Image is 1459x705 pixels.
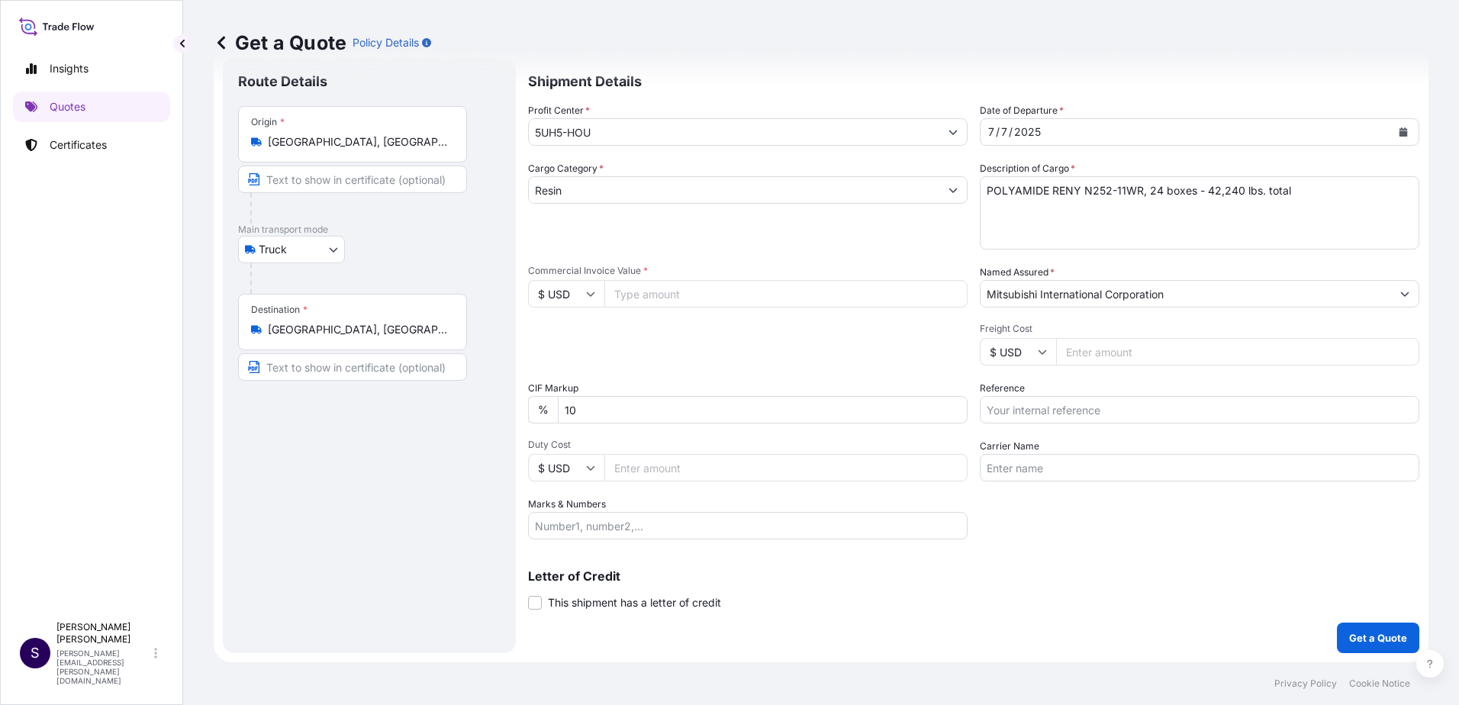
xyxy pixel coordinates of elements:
a: Insights [13,53,170,84]
a: Privacy Policy [1274,678,1337,690]
span: Commercial Invoice Value [528,265,968,277]
p: Insights [50,61,89,76]
div: / [1009,123,1013,141]
button: Select transport [238,236,345,263]
button: Calendar [1391,120,1416,144]
input: Full name [981,280,1391,307]
input: Type to search a profit center [529,118,939,146]
span: Date of Departure [980,103,1064,118]
button: Show suggestions [939,118,967,146]
span: Truck [259,242,287,257]
label: CIF Markup [528,381,578,396]
input: Number1, number2,... [528,512,968,539]
p: Certificates [50,137,107,153]
input: Enter name [980,454,1419,481]
p: Get a Quote [1349,630,1407,645]
p: Letter of Credit [528,570,1419,582]
a: Certificates [13,130,170,160]
label: Description of Cargo [980,161,1075,176]
label: Profit Center [528,103,590,118]
span: This shipment has a letter of credit [548,595,721,610]
input: Enter percentage between 0 and 10% [558,396,968,423]
a: Quotes [13,92,170,122]
input: Enter amount [1056,338,1419,365]
p: Main transport mode [238,224,501,236]
div: Destination [251,304,308,316]
div: Origin [251,116,285,128]
p: Get a Quote [214,31,346,55]
p: Quotes [50,99,85,114]
div: / [996,123,1000,141]
input: Origin [268,134,448,150]
div: month, [987,123,996,141]
span: Freight Cost [980,323,1419,335]
textarea: POLYAMIDE RENY N252-11WR, 24 boxes - 42,240 lbs. total [980,176,1419,249]
button: Get a Quote [1337,623,1419,653]
input: Type amount [604,280,968,307]
span: Duty Cost [528,439,968,451]
input: Text to appear on certificate [238,353,467,381]
div: year, [1013,123,1042,141]
p: [PERSON_NAME] [PERSON_NAME] [56,621,151,645]
button: Show suggestions [939,176,967,204]
div: % [528,396,558,423]
input: Select a commodity type [529,176,939,204]
input: Destination [268,322,448,337]
div: day, [1000,123,1009,141]
button: Show suggestions [1391,280,1419,307]
p: Policy Details [353,35,419,50]
span: S [31,645,40,661]
input: Enter amount [604,454,968,481]
label: Reference [980,381,1025,396]
input: Text to appear on certificate [238,166,467,193]
label: Marks & Numbers [528,497,606,512]
input: Your internal reference [980,396,1419,423]
label: Carrier Name [980,439,1039,454]
label: Cargo Category [528,161,604,176]
a: Cookie Notice [1349,678,1410,690]
p: [PERSON_NAME][EMAIL_ADDRESS][PERSON_NAME][DOMAIN_NAME] [56,649,151,685]
label: Named Assured [980,265,1055,280]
